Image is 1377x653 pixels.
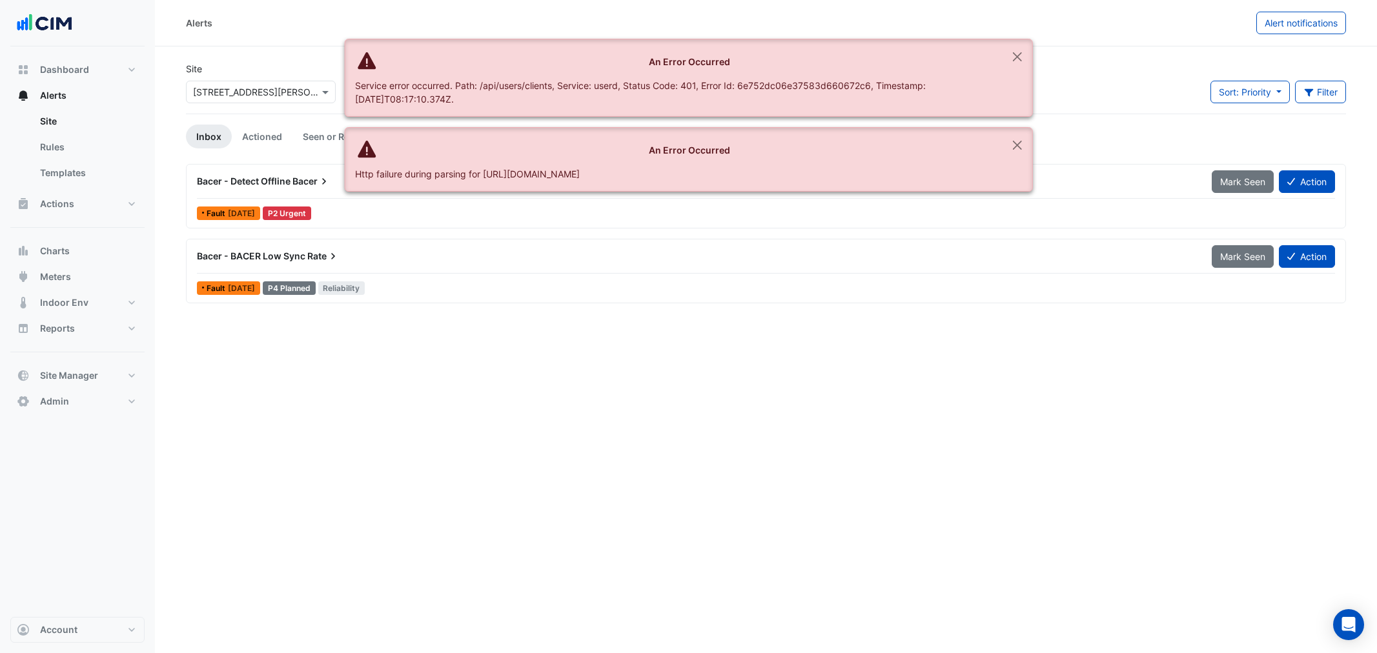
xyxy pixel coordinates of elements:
button: Meters [10,264,145,290]
span: Sort: Priority [1219,86,1271,97]
span: Mark Seen [1220,251,1265,262]
span: Reports [40,322,75,335]
span: Fri 03-Oct-2025 11:45 AEST [228,208,255,218]
a: Site [30,108,145,134]
button: Account [10,617,145,643]
button: Action [1279,245,1335,268]
button: Close [1003,39,1032,74]
span: Bacer - BACER Low Sync [197,250,305,261]
span: Site Manager [40,369,98,382]
span: Bacer [292,175,331,188]
button: Sort: Priority [1210,81,1290,103]
span: Alert notifications [1265,17,1338,28]
a: Seen or Recovered [292,125,396,148]
span: Meters [40,270,71,283]
span: Actions [40,197,74,210]
a: Rules [30,134,145,160]
app-icon: Admin [17,395,30,408]
button: Actions [10,191,145,217]
app-icon: Alerts [17,89,30,102]
span: Admin [40,395,69,408]
button: Filter [1295,81,1347,103]
a: Inbox [186,125,232,148]
span: Fault [207,285,228,292]
span: Reliability [318,281,365,295]
span: Dashboard [40,63,89,76]
button: Action [1279,170,1335,193]
a: Actioned [232,125,292,148]
strong: An Error Occurred [649,145,730,156]
div: P2 Urgent [263,206,311,220]
div: Service error occurred. Path: /api/users/clients, Service: userd, Status Code: 401, Error Id: 6e7... [355,79,1001,106]
span: Rate [307,250,340,263]
app-icon: Reports [17,322,30,335]
app-icon: Indoor Env [17,296,30,309]
span: Account [40,623,77,636]
strong: An Error Occurred [649,56,730,67]
span: Alerts [40,89,66,102]
img: Company Logo [15,10,74,36]
button: Close [1003,128,1032,163]
span: Indoor Env [40,296,88,309]
button: Dashboard [10,57,145,83]
button: Alerts [10,83,145,108]
label: Site [186,62,202,75]
span: Mark Seen [1220,176,1265,187]
button: Site Manager [10,363,145,388]
button: Alert notifications [1256,12,1346,34]
div: Open Intercom Messenger [1333,609,1364,640]
div: Alerts [10,108,145,191]
app-icon: Charts [17,245,30,257]
button: Reports [10,316,145,341]
span: Fault [207,210,228,217]
a: Templates [30,160,145,186]
span: Thu 02-Oct-2025 16:13 AEST [228,283,255,293]
app-icon: Site Manager [17,369,30,382]
button: Mark Seen [1212,170,1274,193]
button: Charts [10,238,145,264]
button: Indoor Env [10,290,145,316]
button: Admin [10,388,145,414]
div: Alerts [186,16,212,30]
app-icon: Dashboard [17,63,30,76]
app-icon: Meters [17,270,30,283]
div: P4 Planned [263,281,316,295]
div: Http failure during parsing for [URL][DOMAIN_NAME] [355,167,1001,181]
button: Mark Seen [1212,245,1274,268]
span: Bacer - Detect Offline [197,176,291,186]
app-icon: Actions [17,197,30,210]
span: Charts [40,245,70,257]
